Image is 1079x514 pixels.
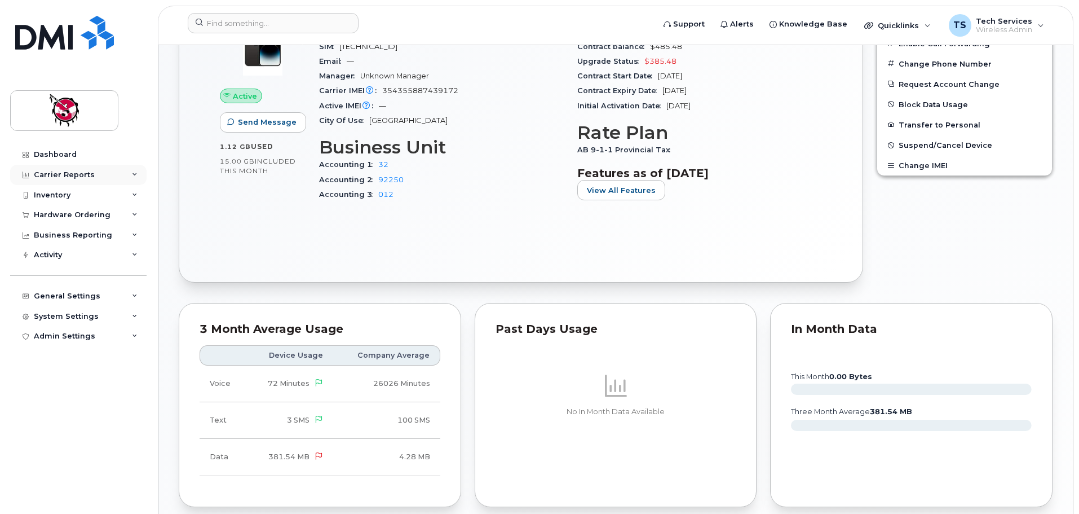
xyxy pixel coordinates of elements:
td: Text [200,402,247,439]
td: 100 SMS [333,402,440,439]
span: $485.48 [650,42,682,51]
span: 72 Minutes [268,379,309,388]
tspan: 0.00 Bytes [829,372,872,381]
span: Active IMEI [319,102,379,110]
span: Active [233,91,257,102]
span: — [379,102,386,110]
span: Contract Start Date [577,72,658,80]
span: Accounting 1 [319,160,378,169]
span: Alerts [730,19,754,30]
h3: Business Unit [319,137,564,157]
span: TS [953,19,966,32]
input: Find something... [188,13,359,33]
span: [DATE] [662,86,687,95]
p: No In Month Data Available [496,407,736,417]
a: 012 [378,190,393,199]
span: included this month [220,157,296,175]
span: Knowledge Base [779,19,847,30]
span: SIM [319,42,339,51]
button: Change IMEI [877,155,1052,175]
h3: Features as of [DATE] [577,166,822,180]
button: Change Phone Number [877,54,1052,74]
iframe: Messenger Launcher [1030,465,1071,506]
span: 15.00 GB [220,157,255,165]
td: Data [200,439,247,476]
a: 32 [378,160,388,169]
span: City Of Use [319,116,369,125]
span: Unknown Manager [360,72,429,80]
div: Tech Services [941,14,1052,37]
span: [DATE] [666,102,691,110]
span: $385.48 [644,57,676,65]
div: In Month Data [791,324,1032,335]
span: 354355887439172 [382,86,458,95]
td: 26026 Minutes [333,366,440,402]
span: Accounting 3 [319,190,378,199]
span: Manager [319,72,360,80]
th: Company Average [333,345,440,366]
tspan: 381.54 MB [870,407,912,416]
div: Past Days Usage [496,324,736,335]
h3: Rate Plan [577,122,822,143]
span: Send Message [238,117,297,128]
span: used [251,142,273,151]
button: Suspend/Cancel Device [877,135,1052,155]
a: Knowledge Base [762,13,855,36]
span: Email [319,57,347,65]
span: Quicklinks [878,21,919,30]
a: Alerts [713,13,762,36]
span: [TECHNICAL_ID] [339,42,397,51]
span: 1.12 GB [220,143,251,151]
div: 3 Month Average Usage [200,324,440,335]
button: Request Account Change [877,74,1052,94]
button: Block Data Usage [877,94,1052,115]
span: [DATE] [658,72,682,80]
text: this month [790,372,872,381]
span: Suspend/Cancel Device [899,141,992,150]
text: three month average [790,407,912,416]
th: Device Usage [247,345,334,366]
span: 381.54 MB [268,453,309,461]
span: Initial Activation Date [577,102,666,110]
button: View All Features [577,180,665,200]
span: AB 9-1-1 Provincial Tax [577,146,676,154]
button: Transfer to Personal [877,115,1052,135]
span: Support [673,19,705,30]
a: 92250 [378,175,404,184]
div: Quicklinks [856,14,939,37]
span: Upgrade Status [577,57,644,65]
span: Carrier IMEI [319,86,382,95]
span: Accounting 2 [319,175,378,184]
a: Support [656,13,713,36]
td: Voice [200,366,247,402]
span: Contract Expiry Date [577,86,662,95]
span: View All Features [587,185,656,196]
span: [GEOGRAPHIC_DATA] [369,116,448,125]
span: 3 SMS [287,416,309,424]
span: Tech Services [976,16,1032,25]
span: — [347,57,354,65]
button: Send Message [220,112,306,133]
td: 4.28 MB [333,439,440,476]
span: Wireless Admin [976,25,1032,34]
span: Contract balance [577,42,650,51]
